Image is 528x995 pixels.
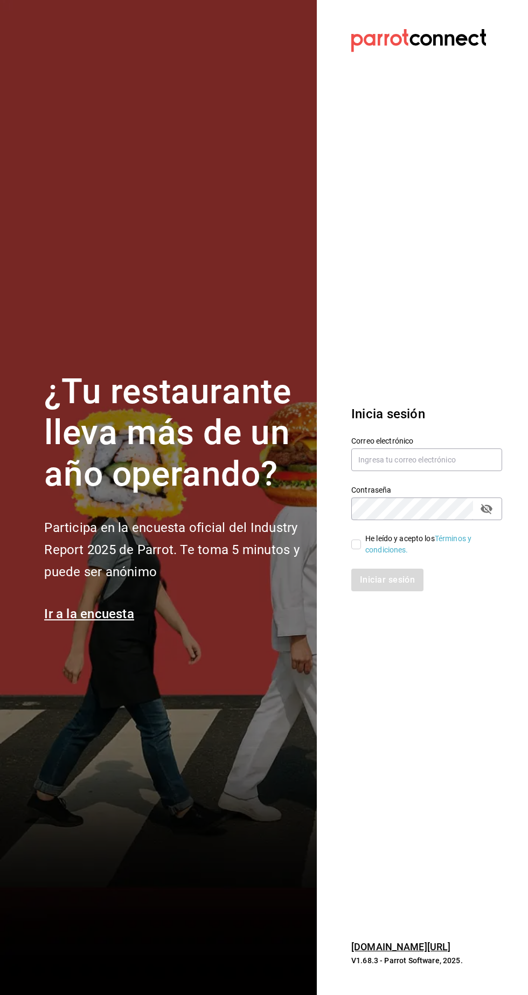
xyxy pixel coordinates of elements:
[477,500,496,518] button: passwordField
[351,448,502,471] input: Ingresa tu correo electrónico
[351,941,450,952] a: [DOMAIN_NAME][URL]
[44,371,304,495] h1: ¿Tu restaurante lleva más de un año operando?
[351,437,502,445] label: Correo electrónico
[351,486,502,494] label: Contraseña
[365,533,494,556] div: He leído y acepto los
[351,404,502,424] h3: Inicia sesión
[44,606,134,621] a: Ir a la encuesta
[351,955,502,966] p: V1.68.3 - Parrot Software, 2025.
[44,517,304,583] h2: Participa en la encuesta oficial del Industry Report 2025 de Parrot. Te toma 5 minutos y puede se...
[365,534,471,554] a: Términos y condiciones.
